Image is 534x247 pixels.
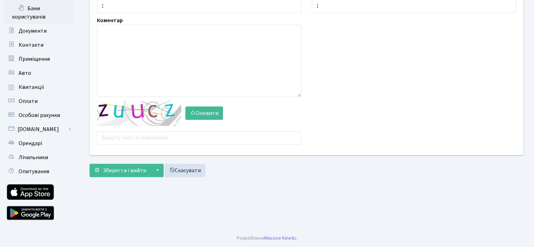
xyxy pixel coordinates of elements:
button: Зберегти і вийти [90,164,151,177]
a: Приміщення [4,52,74,66]
a: Квитанції [4,80,74,94]
span: Особові рахунки [19,111,60,119]
span: Контакти [19,41,44,49]
span: Приміщення [19,55,50,63]
a: [DOMAIN_NAME] [4,122,74,136]
a: Massive Kinetic [264,234,297,242]
span: Авто [19,69,31,77]
a: Орендарі [4,136,74,150]
label: Коментар [97,16,123,25]
img: default [97,100,181,126]
a: Бани користувачів [4,1,74,24]
span: Квитанції [19,83,44,91]
span: Лічильники [19,154,48,161]
button: Оновити [185,106,223,120]
span: Оплати [19,97,38,105]
a: Особові рахунки [4,108,74,122]
a: Опитування [4,164,74,178]
span: Орендарі [19,139,42,147]
a: Оплати [4,94,74,108]
span: Документи [19,27,47,35]
a: Документи [4,24,74,38]
a: Лічильники [4,150,74,164]
span: Зберегти і вийти [103,167,146,174]
a: Скасувати [165,164,205,177]
span: Опитування [19,168,49,175]
div: Розроблено . [237,234,298,242]
a: Контакти [4,38,74,52]
input: Введіть текст із зображення [97,131,301,145]
a: Авто [4,66,74,80]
